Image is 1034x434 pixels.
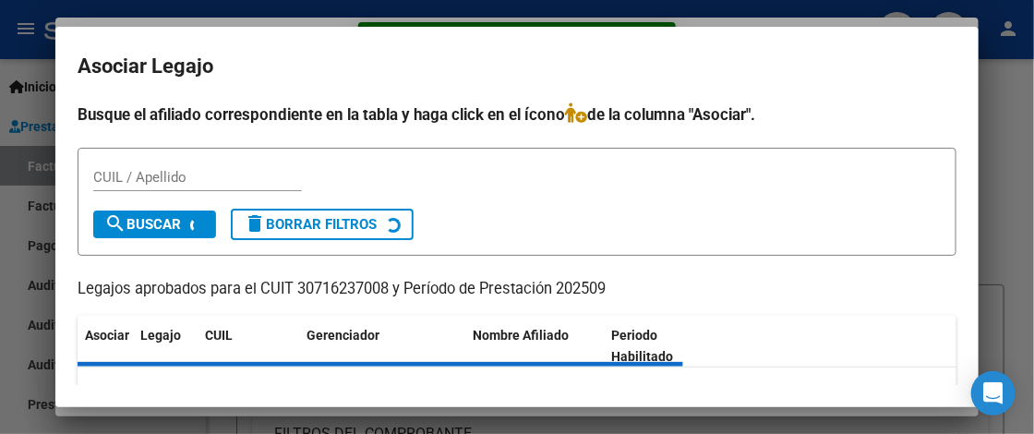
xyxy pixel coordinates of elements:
[473,328,569,343] span: Nombre Afiliado
[104,212,126,235] mat-icon: search
[307,328,379,343] span: Gerenciador
[244,216,377,233] span: Borrar Filtros
[604,316,728,377] datatable-header-cell: Periodo Habilitado
[611,328,673,364] span: Periodo Habilitado
[78,102,956,127] h4: Busque el afiliado correspondiente en la tabla y haga click en el ícono de la columna "Asociar".
[78,49,956,84] h2: Asociar Legajo
[140,328,181,343] span: Legajo
[78,278,956,301] p: Legajos aprobados para el CUIT 30716237008 y Período de Prestación 202509
[85,328,129,343] span: Asociar
[299,316,465,377] datatable-header-cell: Gerenciador
[104,216,181,233] span: Buscar
[205,328,233,343] span: CUIL
[465,316,604,377] datatable-header-cell: Nombre Afiliado
[231,209,414,240] button: Borrar Filtros
[198,316,299,377] datatable-header-cell: CUIL
[244,212,266,235] mat-icon: delete
[93,211,216,238] button: Buscar
[971,371,1016,416] div: Open Intercom Messenger
[78,316,133,377] datatable-header-cell: Asociar
[78,368,956,414] div: 0 registros
[133,316,198,377] datatable-header-cell: Legajo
